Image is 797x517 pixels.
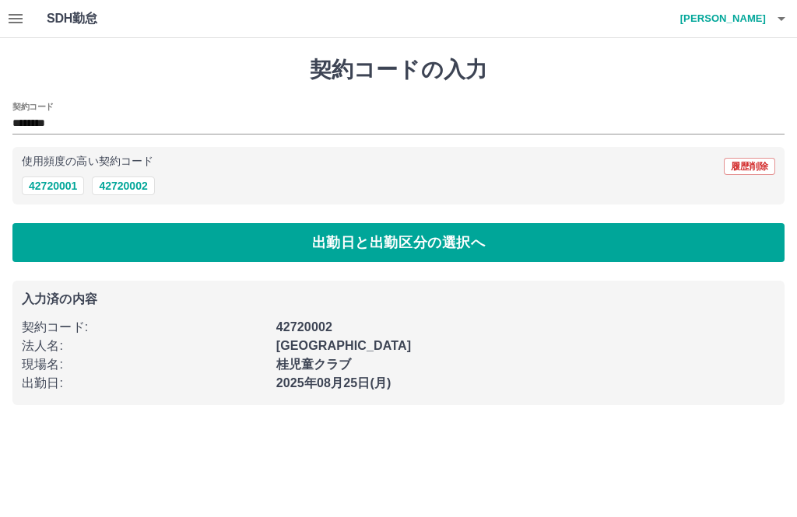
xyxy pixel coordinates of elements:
b: 桂児童クラブ [276,358,352,371]
b: 2025年08月25日(月) [276,376,391,389]
button: 42720002 [92,176,154,195]
p: 現場名 : [22,355,267,374]
b: 42720002 [276,320,332,334]
h1: 契約コードの入力 [12,57,785,83]
p: 入力済の内容 [22,293,775,306]
button: 履歴削除 [724,158,775,175]
p: 契約コード : [22,318,267,337]
b: [GEOGRAPHIC_DATA] [276,339,412,352]
h2: 契約コード [12,100,54,113]
p: 法人名 : [22,337,267,355]
button: 出勤日と出勤区分の選択へ [12,223,785,262]
button: 42720001 [22,176,84,195]
p: 出勤日 : [22,374,267,393]
p: 使用頻度の高い契約コード [22,156,153,167]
